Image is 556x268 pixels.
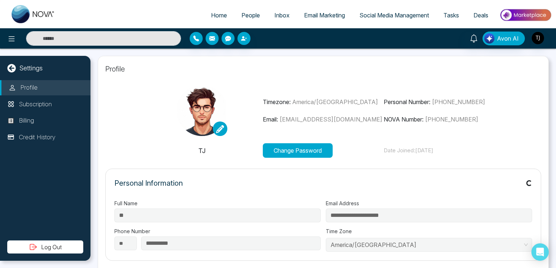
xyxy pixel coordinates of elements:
span: Tasks [443,12,459,19]
p: TJ [142,146,263,156]
a: Social Media Management [352,8,436,22]
button: Change Password [263,143,333,158]
p: Personal Information [114,178,183,189]
span: Inbox [274,12,290,19]
a: Email Marketing [297,8,352,22]
p: Timezone: [263,98,384,106]
span: People [241,12,260,19]
p: Credit History [19,133,55,142]
span: Deals [473,12,488,19]
p: Profile [105,63,541,74]
span: Avon AI [497,34,519,43]
p: Settings [20,63,43,73]
span: Home [211,12,227,19]
span: [PHONE_NUMBER] [432,98,485,106]
p: Date Joined: [DATE] [384,147,505,155]
a: Home [204,8,234,22]
img: Market-place.gif [499,7,552,23]
p: Email: [263,115,384,124]
img: Nova CRM Logo [12,5,55,23]
p: Subscription [19,100,52,109]
a: Inbox [267,8,297,22]
label: Phone Number [114,227,321,235]
p: Billing [19,116,34,125]
a: People [234,8,267,22]
a: Tasks [436,8,466,22]
span: Social Media Management [359,12,429,19]
span: [EMAIL_ADDRESS][DOMAIN_NAME] [279,116,382,123]
label: Full Name [114,199,321,207]
p: Personal Number: [384,98,505,106]
img: Lead Flow [484,33,494,44]
div: Open Intercom Messenger [531,243,549,261]
img: M3.jpg [177,85,227,136]
img: User Avatar [532,32,544,44]
a: Deals [466,8,496,22]
button: Avon AI [483,32,525,45]
p: NOVA Number: [384,115,505,124]
label: Email Address [326,199,532,207]
span: Email Marketing [304,12,345,19]
label: Time Zone [326,227,532,235]
p: Profile [20,83,38,92]
span: [PHONE_NUMBER] [425,116,478,123]
span: America/[GEOGRAPHIC_DATA] [292,98,378,106]
span: America/Toronto [330,239,527,250]
button: Log Out [7,240,83,253]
